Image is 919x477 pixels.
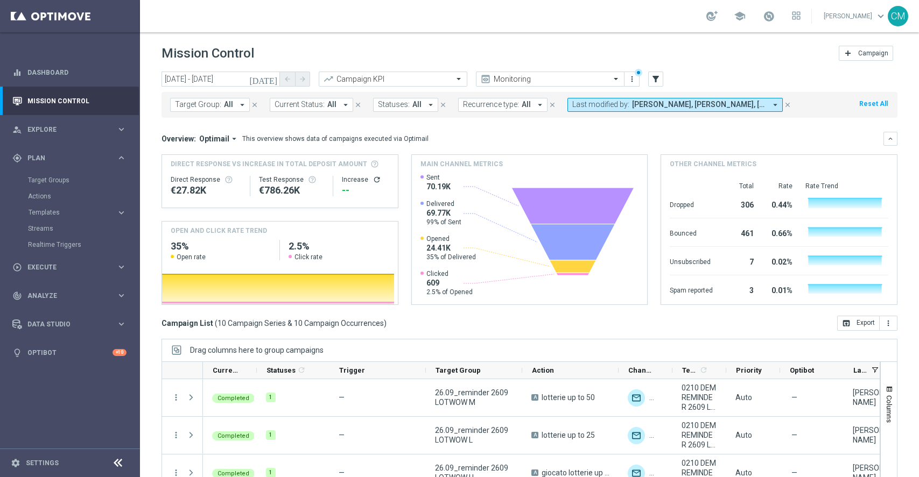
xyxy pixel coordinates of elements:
a: Realtime Triggers [28,240,112,249]
span: 10 Campaign Series & 10 Campaign Occurrences [218,318,384,328]
button: play_circle_outline Execute keyboard_arrow_right [12,263,127,272]
div: Total [726,182,754,190]
a: Target Groups [28,176,112,184]
div: There are unsaved changes [635,69,642,76]
i: close [784,101,791,109]
div: Realtime Triggers [28,237,139,253]
i: close [439,101,447,109]
div: CM [888,6,908,26]
div: Plan [12,153,116,163]
i: keyboard_arrow_right [116,290,127,301]
span: Opened [426,234,476,243]
i: more_vert [628,75,636,83]
span: ) [384,318,387,328]
i: equalizer [12,68,22,77]
button: Current Status: All arrow_drop_down [270,98,353,112]
i: keyboard_arrow_down [887,135,894,143]
span: Click rate [294,253,322,261]
span: Optimail [199,134,229,144]
span: 2.5% of Opened [426,288,473,296]
span: ( [215,318,218,328]
img: Optimail [628,427,645,444]
colored-tag: Completed [212,430,255,440]
span: 609 [426,278,473,288]
span: Plan [27,155,116,161]
h4: OPEN AND CLICK RATE TREND [171,226,267,236]
i: refresh [699,366,708,374]
span: Auto [735,393,752,402]
span: 99% of Sent [426,218,461,226]
div: 1 [266,430,276,440]
i: add [844,49,852,58]
div: Direct Response [171,175,241,184]
span: Analyze [27,293,116,299]
i: play_circle_outline [12,262,22,272]
button: add Campaign [839,46,893,61]
div: Press SPACE to select this row. [162,379,203,417]
div: Execute [12,262,116,272]
div: marco Maccarrone [853,388,888,407]
span: Completed [218,395,249,402]
i: keyboard_arrow_right [116,124,127,134]
div: Target Groups [28,172,139,188]
i: arrow_forward [299,75,306,83]
span: Current Status [213,366,238,374]
multiple-options-button: Export to CSV [837,318,897,327]
i: more_vert [171,393,181,402]
button: more_vert [880,316,897,331]
h1: Mission Control [162,46,254,61]
span: school [734,10,746,22]
div: 0.66% [767,224,792,241]
span: Last modified by: [572,100,629,109]
span: 70.19K [426,182,451,191]
button: Recurrence type: All arrow_drop_down [458,98,548,112]
button: close [353,99,363,111]
span: Priority [736,366,762,374]
span: keyboard_arrow_down [875,10,887,22]
i: more_vert [884,319,893,328]
div: Test Response [259,175,325,184]
i: track_changes [12,291,22,301]
button: filter_alt [648,72,663,87]
span: Templates [682,366,698,374]
a: Dashboard [27,58,127,87]
div: 306 [726,195,754,212]
span: Execute [27,264,116,270]
div: Optimail [628,389,645,407]
div: 0.01% [767,281,792,298]
span: 35% of Delivered [426,253,476,261]
i: settings [11,458,20,468]
span: Channel [628,366,654,374]
button: Last modified by: [PERSON_NAME], [PERSON_NAME], [PERSON_NAME] arrow_drop_down [567,98,783,112]
i: arrow_drop_down [535,100,545,110]
i: open_in_browser [842,319,851,328]
span: Data Studio [27,321,116,328]
div: Press SPACE to select this row. [162,417,203,454]
span: Action [532,366,554,374]
button: close [548,99,557,111]
span: Target Group: [175,100,221,109]
span: 0210 DEM REMINDER 2609 LOTWOW L_2025_09_26 [682,421,717,450]
button: close [250,99,259,111]
div: €786,256 [259,184,325,197]
span: — [791,393,797,402]
span: Completed [218,432,249,439]
a: [PERSON_NAME]keyboard_arrow_down [823,8,888,24]
button: Reset All [858,98,889,110]
div: Templates [29,209,116,216]
span: Templates [29,209,106,216]
div: Streams [28,220,139,237]
div: 1 [266,393,276,402]
div: Bounced [670,224,713,241]
h4: Other channel metrics [670,159,756,169]
span: Statuses: [378,100,410,109]
div: track_changes Analyze keyboard_arrow_right [12,291,127,300]
button: person_search Explore keyboard_arrow_right [12,125,127,134]
span: A [531,432,538,438]
i: arrow_drop_down [229,134,239,144]
button: lightbulb Optibot +10 [12,348,127,357]
button: close [783,99,792,111]
span: Statuses [266,366,296,374]
span: Delivered [426,200,461,208]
